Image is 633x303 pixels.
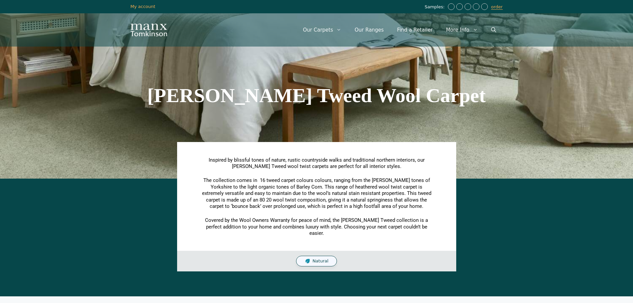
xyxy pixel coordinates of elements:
[491,4,503,10] a: order
[425,4,446,10] span: Samples:
[131,4,156,9] a: My account
[390,20,439,40] a: Find a Retailer
[202,217,431,237] p: Covered by the Wool Owners Warranty for peace of mind, the [PERSON_NAME] Tweed collection is a pe...
[131,24,167,36] img: Manx Tomkinson
[312,258,328,264] span: Natural
[484,20,503,40] a: Open Search Bar
[202,177,431,210] p: The collection comes in 16 tweed carpet colours colours, ranging from the [PERSON_NAME] tones of ...
[348,20,390,40] a: Our Ranges
[296,20,348,40] a: Our Carpets
[296,20,503,40] nav: Primary
[131,85,503,105] h1: [PERSON_NAME] Tweed Wool Carpet
[439,20,484,40] a: More Info
[202,157,431,170] p: Inspired by blissful tones of nature, rustic countryside walks and traditional northern interiors...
